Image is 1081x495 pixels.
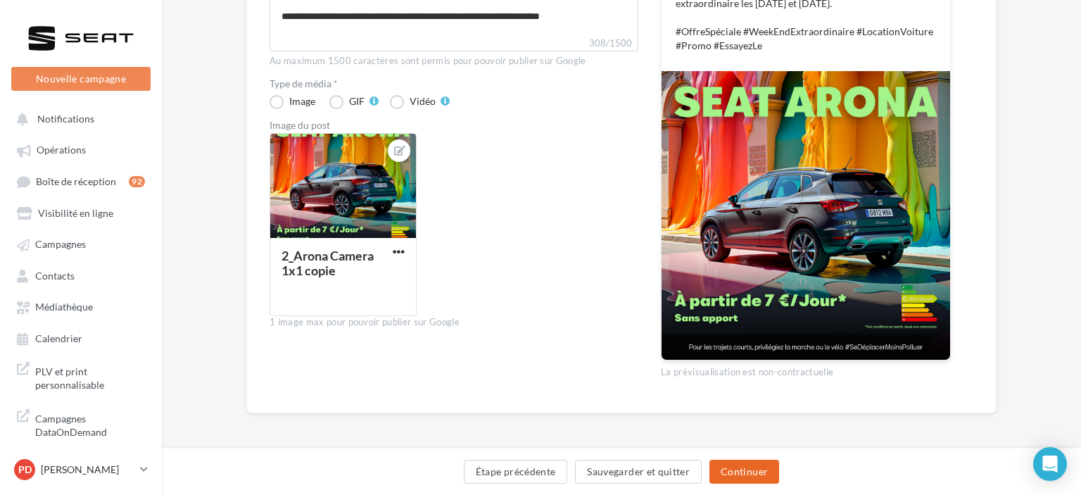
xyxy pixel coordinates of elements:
[35,362,145,392] span: PLV et print personnalisable
[8,106,148,131] button: Notifications
[18,463,32,477] span: PD
[270,120,638,130] div: Image du post
[270,79,638,89] label: Type de média *
[37,144,86,156] span: Opérations
[36,175,116,187] span: Boîte de réception
[8,403,153,445] a: Campagnes DataOnDemand
[8,294,153,319] a: Médiathèque
[129,176,145,187] div: 92
[349,96,365,106] div: GIF
[575,460,702,484] button: Sauvegarder et quitter
[1033,447,1067,481] div: Open Intercom Messenger
[270,55,638,68] div: Au maximum 1500 caractères sont permis pour pouvoir publier sur Google
[35,301,93,313] span: Médiathèque
[8,263,153,288] a: Contacts
[8,356,153,398] a: PLV et print personnalisable
[289,96,315,106] div: Image
[37,113,94,125] span: Notifications
[35,409,145,439] span: Campagnes DataOnDemand
[35,332,82,344] span: Calendrier
[38,207,113,219] span: Visibilité en ligne
[35,270,75,282] span: Contacts
[8,168,153,194] a: Boîte de réception92
[282,248,374,278] div: 2_Arona Camera 1x1 copie
[8,231,153,256] a: Campagnes
[661,361,951,379] div: La prévisualisation est non-contractuelle
[270,36,638,51] label: 308/1500
[41,463,134,477] p: [PERSON_NAME]
[709,460,779,484] button: Continuer
[11,456,151,483] a: PD [PERSON_NAME]
[8,325,153,351] a: Calendrier
[8,200,153,225] a: Visibilité en ligne
[35,239,86,251] span: Campagnes
[8,137,153,162] a: Opérations
[464,460,568,484] button: Étape précédente
[410,96,436,106] div: Vidéo
[11,67,151,91] button: Nouvelle campagne
[270,316,638,329] div: 1 image max pour pouvoir publier sur Google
